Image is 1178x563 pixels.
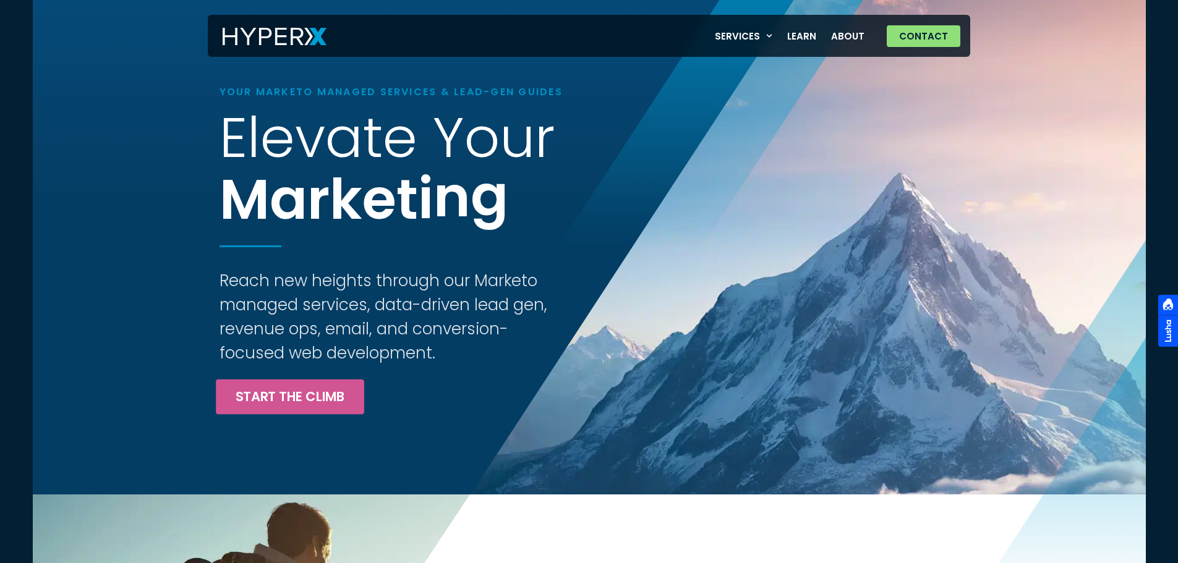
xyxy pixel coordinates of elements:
span: a [325,112,363,174]
span: u [500,112,535,173]
span: i [418,173,433,228]
span: e [260,112,295,173]
a: About [824,23,872,49]
a: Learn [780,23,824,49]
span: e [383,112,417,173]
nav: Menu [707,23,873,49]
h1: Your Marketo Managed Services & Lead-Gen Guides [220,86,687,98]
span: n [433,172,471,233]
span: r [307,174,330,231]
h3: Reach new heights through our Marketo managed services, data-driven lead gen, revenue ops, email,... [220,269,570,365]
span: M [220,174,270,239]
a: Services [707,23,780,49]
span: e [362,174,396,235]
img: HyperX Logo [223,28,327,46]
span: o [464,112,500,173]
a: Start the Climb [216,379,364,414]
span: Start the Climb [235,390,344,403]
span: t [363,112,383,169]
a: Contact [887,25,960,47]
span: v [295,112,325,172]
span: a [270,174,307,235]
span: t [396,174,418,231]
span: Contact [899,32,948,41]
span: r [535,112,555,169]
span: Y [433,112,464,172]
span: g [471,171,508,232]
span: E [220,112,247,171]
span: l [247,112,260,166]
span: k [330,174,362,234]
